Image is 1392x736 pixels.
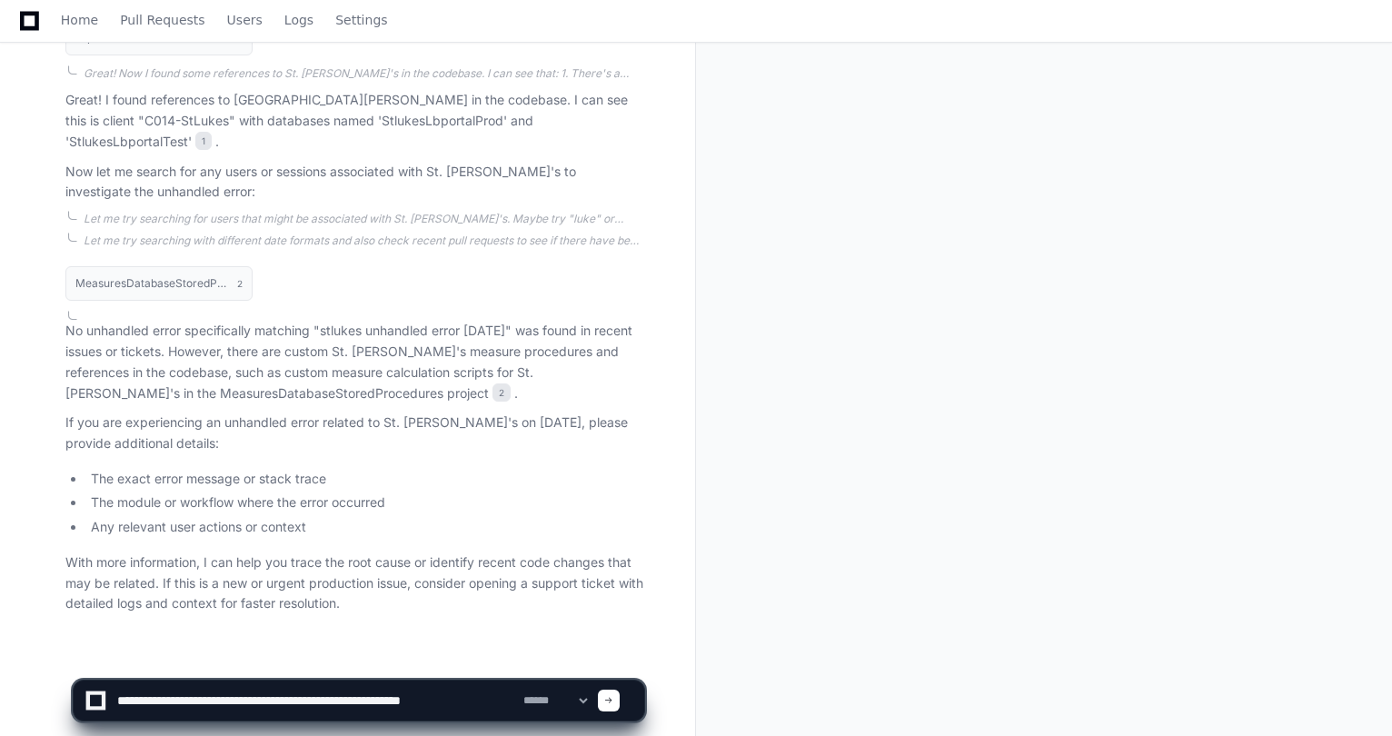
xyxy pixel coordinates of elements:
span: Logs [284,15,313,25]
li: The module or workflow where the error occurred [85,492,644,513]
div: Let me try searching for users that might be associated with St. [PERSON_NAME]'s. Maybe try "luke... [84,212,644,226]
h1: MeasuresDatabaseStoredProcedures.sqlproj [75,278,228,289]
span: 2 [237,276,243,291]
div: Let me try searching with different date formats and also check recent pull requests to see if th... [84,234,644,248]
p: Now let me search for any users or sessions associated with St. [PERSON_NAME]'s to investigate th... [65,162,644,204]
span: Settings [335,15,387,25]
p: With more information, I can help you trace the root cause or identify recent code changes that m... [65,552,644,614]
li: The exact error message or stack trace [85,469,644,490]
span: Pull Requests [120,15,204,25]
span: 2 [492,383,511,402]
div: Great! Now I found some references to St. [PERSON_NAME]'s in the codebase. I can see that: 1. The... [84,66,644,81]
p: Great! I found references to [GEOGRAPHIC_DATA][PERSON_NAME] in the codebase. I can see this is cl... [65,90,644,152]
p: If you are experiencing an unhandled error related to St. [PERSON_NAME]'s on [DATE], please provi... [65,413,644,454]
span: Users [227,15,263,25]
span: 1 [195,132,212,150]
p: No unhandled error specifically matching "stlukes unhandled error [DATE]" was found in recent iss... [65,321,644,403]
li: Any relevant user actions or context [85,517,644,538]
span: Home [61,15,98,25]
button: MeasuresDatabaseStoredProcedures.sqlproj2 [65,266,253,301]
